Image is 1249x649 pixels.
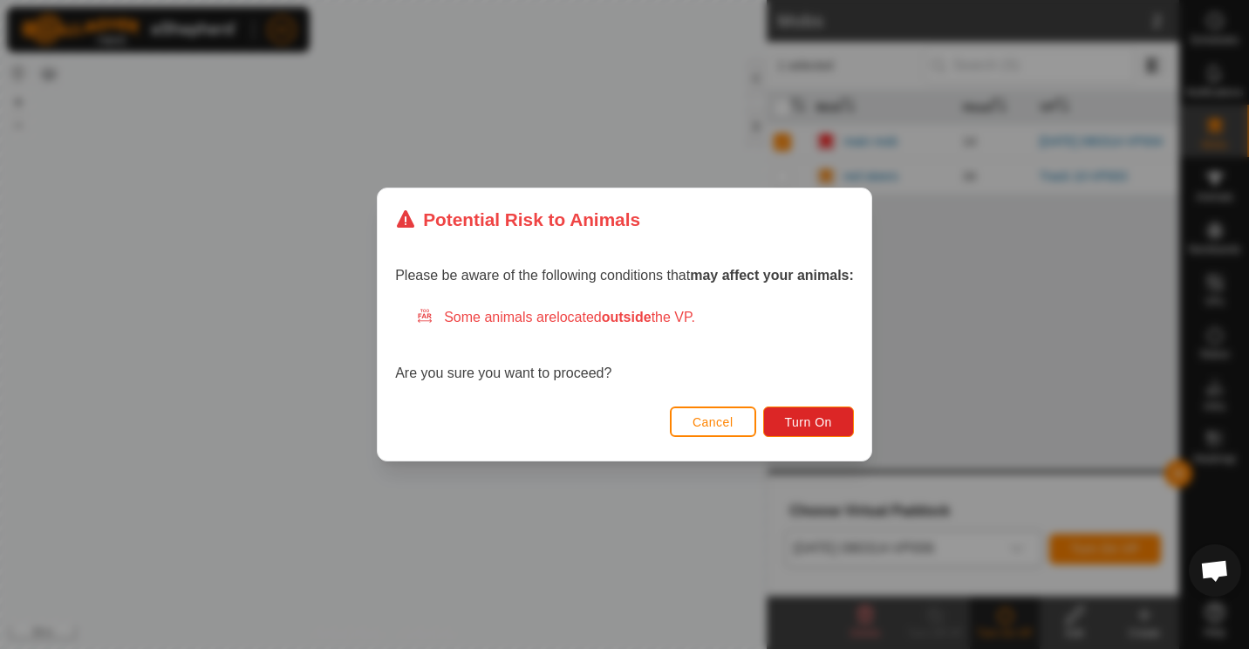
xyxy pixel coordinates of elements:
span: Cancel [693,415,734,429]
span: located the VP. [556,310,695,324]
button: Turn On [763,406,854,437]
div: Some animals are [416,307,854,328]
strong: outside [602,310,652,324]
button: Cancel [670,406,756,437]
div: Open chat [1189,544,1241,597]
strong: may affect your animals: [690,268,854,283]
div: Are you sure you want to proceed? [395,307,854,384]
span: Turn On [785,415,832,429]
span: Please be aware of the following conditions that [395,268,854,283]
div: Potential Risk to Animals [395,206,640,233]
